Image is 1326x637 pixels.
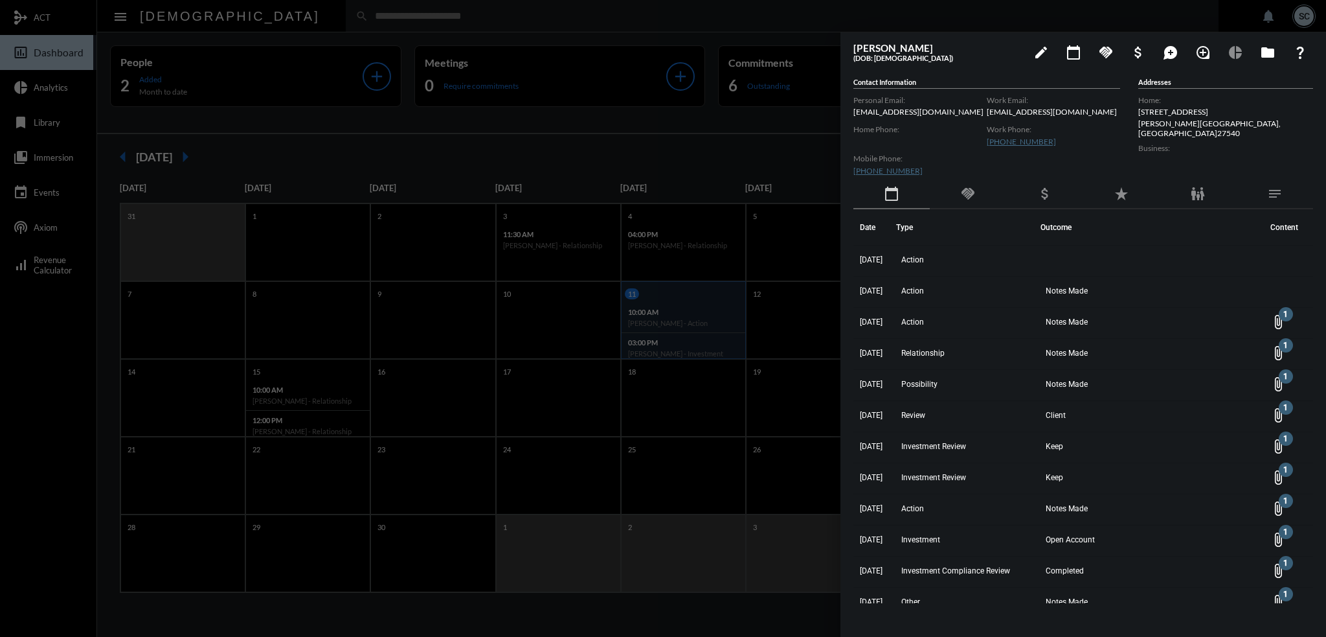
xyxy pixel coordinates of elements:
[1046,535,1095,544] span: Open Account
[1028,39,1054,65] button: edit person
[901,473,966,482] span: Investment Review
[987,124,1120,134] label: Work Phone:
[1260,45,1275,60] mat-icon: folder
[853,78,1120,89] h5: Contact Information
[1292,45,1308,60] mat-icon: question_mark
[1270,532,1286,548] mat-icon: Open Content List
[901,535,940,544] span: Investment
[1270,345,1286,361] mat-icon: Open Content List
[1098,45,1114,60] mat-icon: handshake
[853,209,896,246] th: Date
[1255,39,1281,65] button: Archives
[860,597,882,607] span: [DATE]
[1046,442,1063,451] span: Keep
[853,124,987,134] label: Home Phone:
[1195,45,1211,60] mat-icon: loupe
[1037,186,1053,202] mat-icon: attach_money
[860,318,882,327] span: [DATE]
[1138,95,1313,105] label: Home:
[901,318,924,327] span: Action
[1158,39,1184,65] button: Add Mention
[1046,473,1063,482] span: Keep
[860,411,882,420] span: [DATE]
[1264,209,1313,246] th: Content
[853,154,987,163] label: Mobile Phone:
[1130,45,1146,60] mat-icon: attach_money
[860,442,882,451] span: [DATE]
[853,107,987,117] p: [EMAIL_ADDRESS][DOMAIN_NAME]
[1046,349,1088,358] span: Notes Made
[901,286,924,295] span: Action
[1138,143,1313,153] label: Business:
[1046,566,1084,575] span: Completed
[1222,39,1248,65] button: Data Capturing Calculator
[1228,45,1243,60] mat-icon: pie_chart
[901,411,925,420] span: Review
[1190,39,1216,65] button: Add Introduction
[1287,39,1313,65] button: What If?
[1061,39,1086,65] button: Add meeting
[860,286,882,295] span: [DATE]
[901,597,920,607] span: Other
[1138,78,1313,89] h5: Addresses
[1033,45,1049,60] mat-icon: edit
[860,349,882,358] span: [DATE]
[901,349,945,358] span: Relationship
[1163,45,1178,60] mat-icon: maps_ugc
[901,380,938,389] span: Possibility
[860,566,882,575] span: [DATE]
[1270,563,1286,579] mat-icon: Open Content List
[853,95,987,105] label: Personal Email:
[1040,209,1264,246] th: Outcome
[960,186,976,202] mat-icon: handshake
[860,535,882,544] span: [DATE]
[987,137,1056,146] a: [PHONE_NUMBER]
[901,442,966,451] span: Investment Review
[1138,107,1313,117] p: [STREET_ADDRESS]
[1046,504,1088,513] span: Notes Made
[896,209,1040,246] th: Type
[1046,597,1088,607] span: Notes Made
[1125,39,1151,65] button: Add Business
[1270,439,1286,454] mat-icon: Open Content List
[853,42,1022,54] h3: [PERSON_NAME]
[1046,286,1088,295] span: Notes Made
[1138,119,1313,138] p: [PERSON_NAME][GEOGRAPHIC_DATA] , [GEOGRAPHIC_DATA] 27540
[860,380,882,389] span: [DATE]
[853,54,1022,62] h5: (DOB: [DEMOGRAPHIC_DATA])
[1046,318,1088,327] span: Notes Made
[1046,411,1066,420] span: Client
[901,566,1010,575] span: Investment Compliance Review
[860,473,882,482] span: [DATE]
[1270,376,1286,392] mat-icon: Open Content List
[860,504,882,513] span: [DATE]
[1066,45,1081,60] mat-icon: calendar_today
[987,107,1120,117] p: [EMAIL_ADDRESS][DOMAIN_NAME]
[901,504,924,513] span: Action
[1267,186,1283,202] mat-icon: notes
[884,186,899,202] mat-icon: calendar_today
[1270,501,1286,516] mat-icon: Open Content List
[1270,594,1286,610] mat-icon: Open Content List
[1270,314,1286,330] mat-icon: Open Content List
[1270,470,1286,485] mat-icon: Open Content List
[1046,380,1088,389] span: Notes Made
[1190,186,1206,202] mat-icon: family_restroom
[987,95,1120,105] label: Work Email:
[1114,186,1129,202] mat-icon: star_rate
[1270,408,1286,423] mat-icon: Open Content List
[901,255,924,264] span: Action
[853,166,923,176] a: [PHONE_NUMBER]
[860,255,882,264] span: [DATE]
[1093,39,1119,65] button: Add Commitment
